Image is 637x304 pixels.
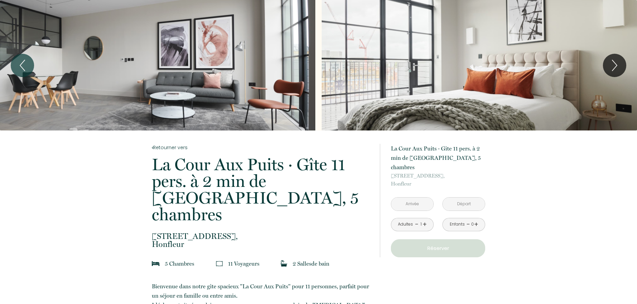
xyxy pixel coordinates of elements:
p: Réserver [393,244,483,252]
p: 5 Chambre [165,259,194,268]
a: - [415,219,419,230]
p: 2 Salle de bain [293,259,329,268]
p: La Cour Aux Puits · Gîte 11 pers. à 2 min de [GEOGRAPHIC_DATA], 5 chambres [391,144,485,172]
span: s [257,260,259,267]
button: Next [603,54,626,77]
p: 11 Voyageur [228,259,259,268]
button: Previous [11,54,34,77]
a: Retourner vers [152,144,371,151]
input: Arrivée [391,198,433,211]
div: Enfants [450,221,465,228]
a: - [466,219,470,230]
div: 1 [419,221,423,228]
div: Adultes [398,221,413,228]
a: + [423,219,427,230]
div: 0 [471,221,474,228]
span: [STREET_ADDRESS], [391,172,485,180]
a: + [474,219,478,230]
span: [STREET_ADDRESS], [152,232,371,240]
input: Départ [443,198,485,211]
span: s [309,260,311,267]
button: Réserver [391,239,485,257]
p: La Cour Aux Puits · Gîte 11 pers. à 2 min de [GEOGRAPHIC_DATA], 5 chambres [152,156,371,223]
p: Honfleur [152,232,371,248]
p: Honfleur [391,172,485,188]
span: s [192,260,194,267]
img: guests [216,260,223,267]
